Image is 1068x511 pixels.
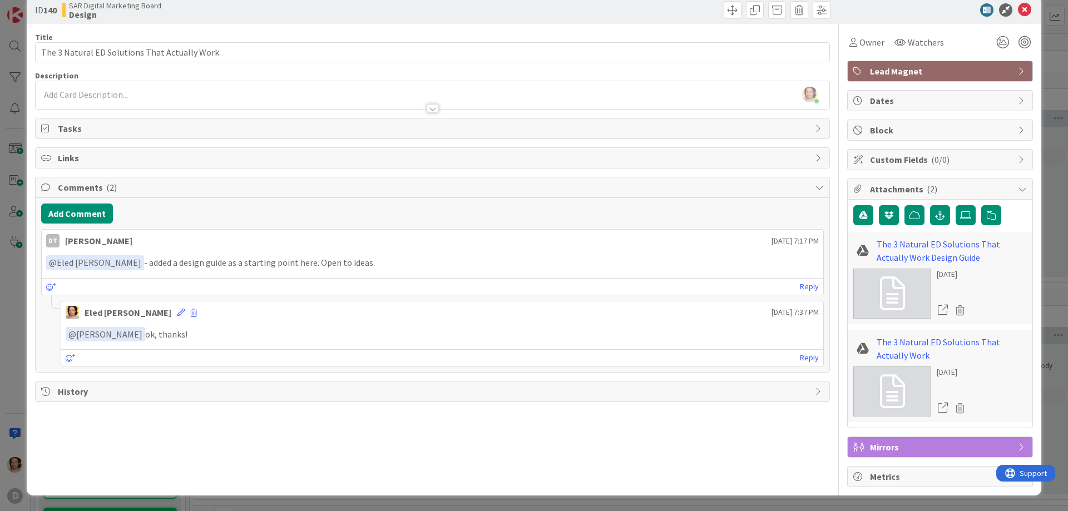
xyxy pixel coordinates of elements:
span: Dates [870,94,1012,107]
label: Title [35,32,53,42]
span: Comments [58,181,809,194]
b: 140 [43,4,57,16]
div: DT [46,234,60,247]
a: Reply [800,351,819,365]
span: [PERSON_NAME] [68,329,142,340]
a: Reply [800,280,819,294]
span: [DATE] 7:17 PM [772,235,819,247]
span: Watchers [908,36,944,49]
span: Attachments [870,182,1012,196]
span: ( 0/0 ) [931,154,950,165]
p: ok, thanks! [66,327,819,342]
span: Owner [859,36,884,49]
span: Tasks [58,122,809,135]
span: History [58,385,809,398]
a: The 3 Natural ED Solutions That Actually Work [877,335,1027,362]
b: Design [69,10,161,19]
span: Metrics [870,470,1012,483]
div: Eled [PERSON_NAME] [85,306,171,319]
span: SAR Digital Marketing Board [69,1,161,10]
div: [PERSON_NAME] [65,234,132,247]
span: @ [49,257,57,268]
span: @ [68,329,76,340]
span: Custom Fields [870,153,1012,166]
span: Block [870,123,1012,137]
span: ID [35,3,57,17]
span: [DATE] 7:37 PM [772,306,819,318]
img: EC [66,306,79,319]
a: The 3 Natural ED Solutions That Actually Work Design Guide [877,237,1027,264]
span: ( 2 ) [927,183,937,195]
span: Links [58,151,809,165]
span: Support [23,2,51,15]
img: 1Ol1I4EqlztBw9wu105dBxD3jTh8plql.jpg [802,87,818,102]
span: Mirrors [870,440,1012,454]
span: ( 2 ) [106,182,117,193]
span: Lead Magnet [870,65,1012,78]
input: type card name here... [35,42,830,62]
button: Add Comment [41,204,113,224]
span: Description [35,71,78,81]
p: - added a design guide as a starting point here. Open to ideas. [46,255,819,270]
a: Open [937,401,949,415]
span: Eled [PERSON_NAME] [49,257,141,268]
div: [DATE] [937,366,969,378]
div: [DATE] [937,269,969,280]
a: Open [937,303,949,317]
